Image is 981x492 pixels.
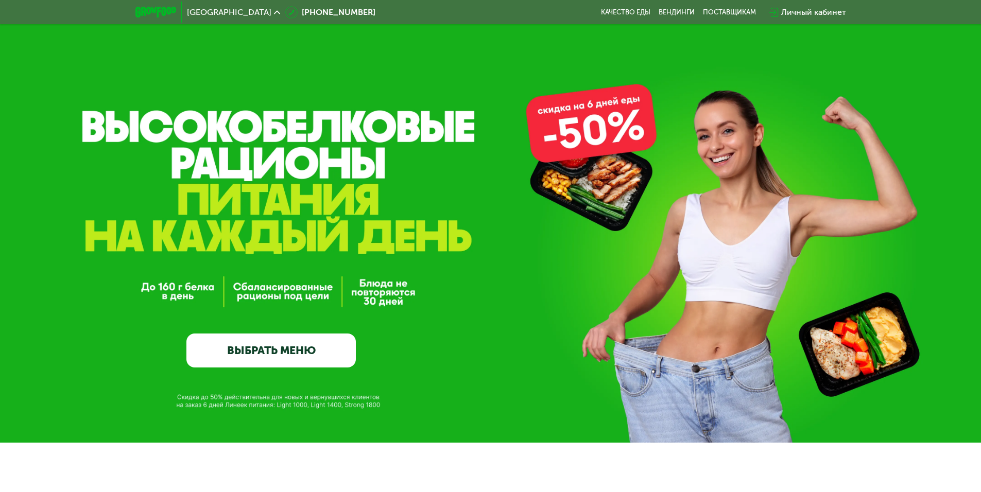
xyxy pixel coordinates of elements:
[601,8,650,16] a: Качество еды
[703,8,756,16] div: поставщикам
[659,8,695,16] a: Вендинги
[285,6,375,19] a: [PHONE_NUMBER]
[187,8,271,16] span: [GEOGRAPHIC_DATA]
[781,6,846,19] div: Личный кабинет
[186,333,356,367] a: ВЫБРАТЬ МЕНЮ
